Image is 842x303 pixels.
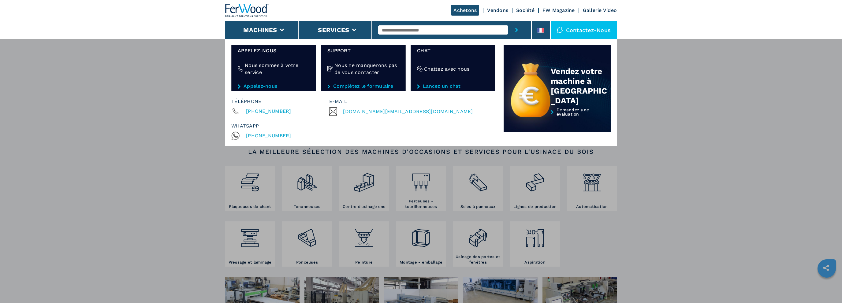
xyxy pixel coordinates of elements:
a: Lancez un chat [417,83,489,89]
img: Contactez-nous [557,27,563,33]
h4: Chattez avec nous [424,65,469,72]
img: Ferwood [225,4,269,17]
a: Complétez le formulaire [327,83,399,89]
img: Phone [231,107,240,116]
a: FW Magazine [542,7,575,13]
span: [DOMAIN_NAME][EMAIL_ADDRESS][DOMAIN_NAME] [343,107,473,116]
button: Machines [243,26,277,34]
div: Téléphone [231,97,329,106]
a: Société [516,7,535,13]
button: submit-button [508,21,525,39]
span: [PHONE_NUMBER] [246,107,291,116]
div: whatsapp [231,122,329,130]
img: Nous ne manquerons pas de vous contacter [327,66,333,72]
div: E-mail [329,97,493,106]
a: Vendons [487,7,508,13]
button: Services [318,26,349,34]
a: Achetons [451,5,479,16]
span: [PHONE_NUMBER] [246,131,291,140]
img: Nous sommes à votre service [238,66,243,72]
span: Appelez-nous [238,47,310,54]
span: Chat [417,47,489,54]
h4: Nous sommes à votre service [245,62,310,76]
span: Support [327,47,399,54]
div: Contactez-nous [551,21,617,39]
div: Vendez votre machine à [GEOGRAPHIC_DATA] [551,66,611,105]
a: Demandez une évaluation [504,108,611,132]
a: Gallerie Video [583,7,617,13]
a: Appelez-nous [238,83,310,89]
img: Email [329,107,337,116]
h4: Nous ne manquerons pas de vous contacter [334,62,399,76]
img: Whatsapp [231,131,240,140]
img: Chattez avec nous [417,66,423,72]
